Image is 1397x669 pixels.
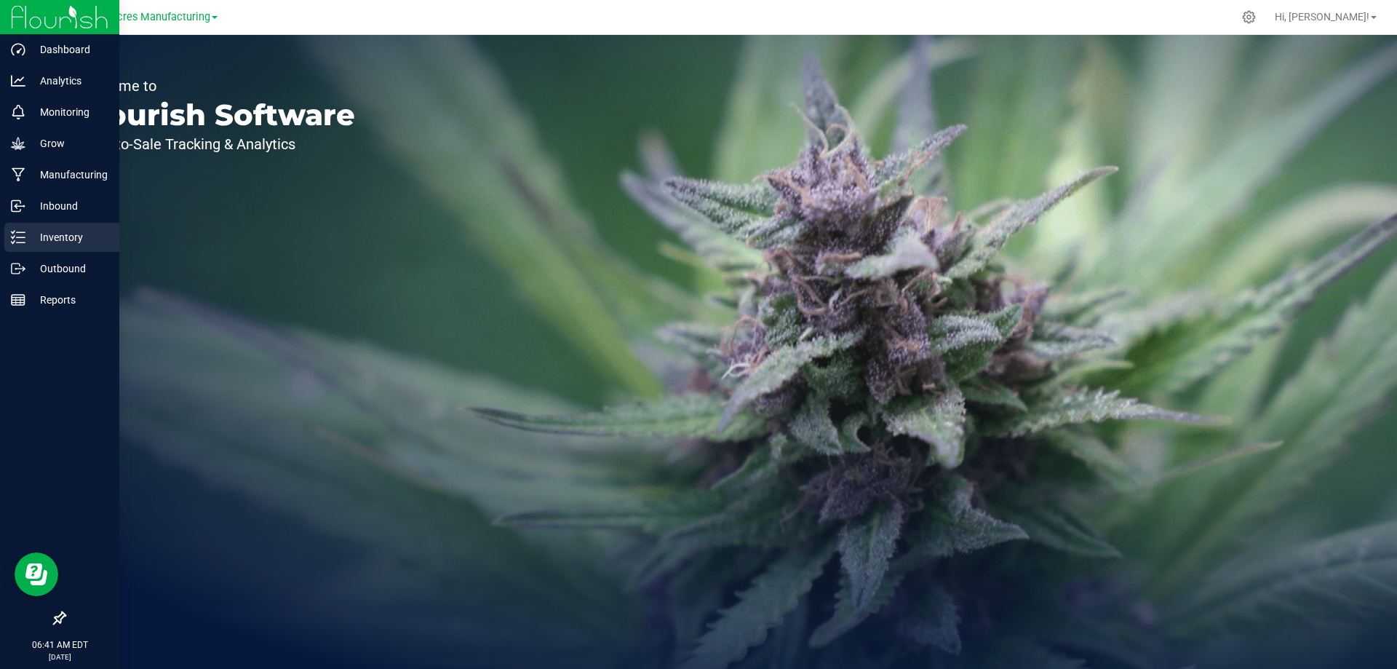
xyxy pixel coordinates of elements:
p: 06:41 AM EDT [7,638,113,652]
p: Grow [25,135,113,152]
iframe: Resource center [15,553,58,596]
inline-svg: Outbound [11,261,25,276]
inline-svg: Dashboard [11,42,25,57]
p: Welcome to [79,79,355,93]
p: Flourish Software [79,100,355,130]
inline-svg: Inventory [11,230,25,245]
div: Manage settings [1240,10,1258,24]
inline-svg: Reports [11,293,25,307]
p: Monitoring [25,103,113,121]
p: Inbound [25,197,113,215]
inline-svg: Analytics [11,74,25,88]
p: Dashboard [25,41,113,58]
inline-svg: Manufacturing [11,167,25,182]
p: Inventory [25,229,113,246]
inline-svg: Monitoring [11,105,25,119]
p: Seed-to-Sale Tracking & Analytics [79,137,355,151]
p: [DATE] [7,652,113,662]
p: Analytics [25,72,113,90]
p: Outbound [25,260,113,277]
span: Hi, [PERSON_NAME]! [1275,11,1369,23]
inline-svg: Grow [11,136,25,151]
inline-svg: Inbound [11,199,25,213]
p: Reports [25,291,113,309]
span: Green Acres Manufacturing [79,11,210,23]
p: Manufacturing [25,166,113,183]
